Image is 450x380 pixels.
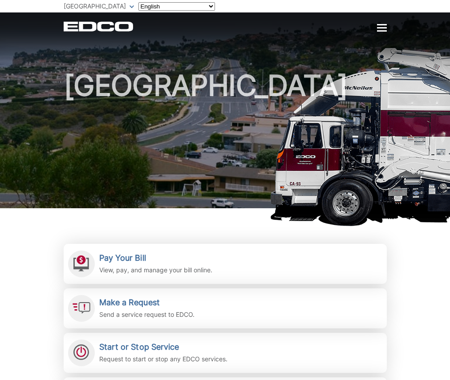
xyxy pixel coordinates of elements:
h1: [GEOGRAPHIC_DATA] [64,71,387,212]
h2: Start or Stop Service [99,342,227,352]
h2: Make a Request [99,298,195,307]
span: [GEOGRAPHIC_DATA] [64,2,126,10]
a: EDCD logo. Return to the homepage. [64,21,134,32]
p: View, pay, and manage your bill online. [99,265,212,275]
p: Request to start or stop any EDCO services. [99,354,227,364]
a: Pay Your Bill View, pay, and manage your bill online. [64,244,387,284]
p: Send a service request to EDCO. [99,310,195,319]
a: Make a Request Send a service request to EDCO. [64,288,387,328]
h2: Pay Your Bill [99,253,212,263]
select: Select a language [138,2,215,11]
